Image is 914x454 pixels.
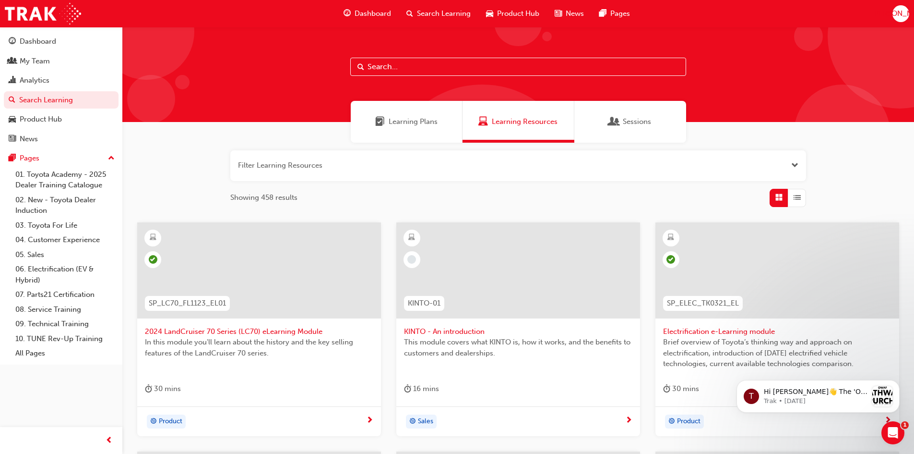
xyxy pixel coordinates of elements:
a: SP_LC70_FL1123_EL012024 LandCruiser 70 Series (LC70) eLearning ModuleIn this module you'll learn ... [137,222,381,437]
span: car-icon [486,8,493,20]
span: Sales [418,416,433,427]
span: Sessions [623,116,651,127]
a: 09. Technical Training [12,317,119,331]
a: pages-iconPages [592,4,638,24]
a: guage-iconDashboard [336,4,399,24]
span: Product Hub [497,8,539,19]
div: 16 mins [404,383,439,395]
span: learningRecordVerb_NONE-icon [407,255,416,264]
span: Learning Plans [375,116,385,127]
a: 08. Service Training [12,302,119,317]
button: Open the filter [791,160,798,171]
span: pages-icon [599,8,606,20]
a: 10. TUNE Rev-Up Training [12,331,119,346]
button: Pages [4,149,119,167]
span: Learning Resources [492,116,558,127]
span: learningResourceType_ELEARNING-icon [408,232,415,244]
span: search-icon [406,8,413,20]
a: Learning PlansLearning Plans [351,101,463,143]
span: Product [677,416,700,427]
span: chart-icon [9,76,16,85]
span: guage-icon [344,8,351,20]
span: Sessions [609,116,619,127]
a: Learning ResourcesLearning Resources [463,101,574,143]
a: SP_ELEC_TK0321_ELElectrification e-Learning moduleBrief overview of Toyota’s thinking way and app... [655,222,899,437]
a: My Team [4,52,119,70]
div: Analytics [20,75,49,86]
a: news-iconNews [547,4,592,24]
span: search-icon [9,96,15,105]
span: List [794,192,801,203]
a: SessionsSessions [574,101,686,143]
span: Search [357,61,364,73]
span: Learning Plans [389,116,438,127]
a: search-iconSearch Learning [399,4,478,24]
div: Dashboard [20,36,56,47]
button: DashboardMy TeamAnalyticsSearch LearningProduct HubNews [4,31,119,149]
a: 02. New - Toyota Dealer Induction [12,193,119,218]
a: Dashboard [4,33,119,50]
span: duration-icon [145,383,152,395]
span: Search Learning [417,8,471,19]
span: learningResourceType_ELEARNING-icon [667,232,674,244]
a: KINTO-01KINTO - An introductionThis module covers what KINTO is, how it works, and the benefits t... [396,222,640,437]
span: learningRecordVerb_COMPLETE-icon [666,255,675,264]
span: guage-icon [9,37,16,46]
a: All Pages [12,346,119,361]
div: 30 mins [145,383,181,395]
a: car-iconProduct Hub [478,4,547,24]
span: next-icon [366,417,373,425]
span: Grid [775,192,783,203]
img: Trak [5,3,81,25]
span: News [566,8,584,19]
span: learningRecordVerb_PASS-icon [149,255,157,264]
span: SP_ELEC_TK0321_EL [667,298,739,309]
span: prev-icon [106,435,113,447]
span: pages-icon [9,154,16,163]
span: SP_LC70_FL1123_EL01 [149,298,226,309]
span: In this module you'll learn about the history and the key selling features of the LandCruiser 70 ... [145,337,373,358]
a: Analytics [4,72,119,89]
a: 05. Sales [12,247,119,262]
span: duration-icon [404,383,411,395]
span: learningResourceType_ELEARNING-icon [150,232,156,244]
span: news-icon [9,135,16,144]
span: 1 [901,421,909,429]
iframe: Intercom live chat [881,421,904,444]
span: duration-icon [663,383,670,395]
span: people-icon [9,57,16,66]
a: 07. Parts21 Certification [12,287,119,302]
a: 01. Toyota Academy - 2025 Dealer Training Catalogue [12,167,119,193]
a: Search Learning [4,91,119,109]
div: 30 mins [663,383,699,395]
span: 2024 LandCruiser 70 Series (LC70) eLearning Module [145,326,373,337]
a: News [4,130,119,148]
span: target-icon [668,416,675,428]
a: Product Hub [4,110,119,128]
span: KINTO - An introduction [404,326,632,337]
a: 04. Customer Experience [12,233,119,247]
span: target-icon [150,416,157,428]
input: Search... [350,58,686,76]
div: Pages [20,153,39,164]
span: Learning Resources [478,116,488,127]
div: News [20,134,38,145]
a: 06. Electrification (EV & Hybrid) [12,262,119,287]
div: My Team [20,56,50,67]
span: Pages [610,8,630,19]
span: Brief overview of Toyota’s thinking way and approach on electrification, introduction of [DATE] e... [663,337,891,369]
span: next-icon [625,417,632,425]
span: Dashboard [355,8,391,19]
button: [PERSON_NAME] [892,5,909,22]
span: This module covers what KINTO is, how it works, and the benefits to customers and dealerships. [404,337,632,358]
span: Showing 458 results [230,192,297,203]
a: 03. Toyota For Life [12,218,119,233]
span: KINTO-01 [408,298,440,309]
